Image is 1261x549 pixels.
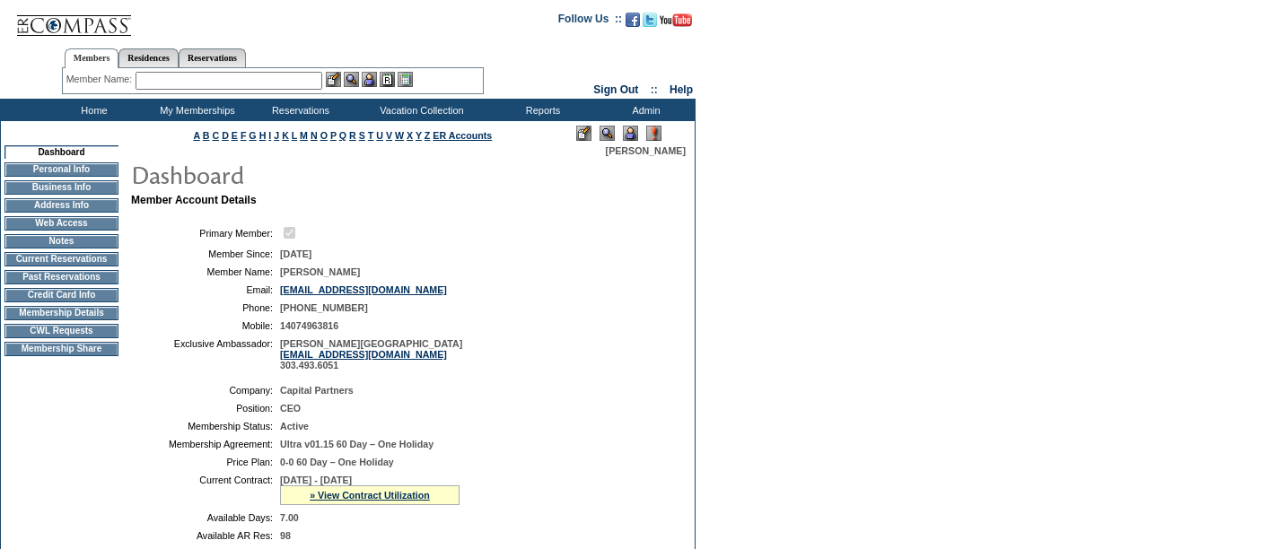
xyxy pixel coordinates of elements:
a: Help [670,83,693,96]
td: Membership Details [4,306,118,320]
a: P [330,130,337,141]
td: Admin [592,99,696,121]
td: Credit Card Info [4,288,118,302]
a: M [300,130,308,141]
a: X [407,130,413,141]
td: Membership Status: [138,421,273,431]
td: Past Reservations [4,270,118,284]
a: C [212,130,219,141]
a: N [311,130,318,141]
a: U [376,130,383,141]
a: [EMAIL_ADDRESS][DOMAIN_NAME] [280,349,447,360]
td: Membership Agreement: [138,439,273,449]
a: O [320,130,328,141]
td: Phone: [138,302,273,313]
a: K [282,130,289,141]
img: Become our fan on Facebook [626,13,640,27]
span: :: [651,83,658,96]
a: Become our fan on Facebook [626,18,640,29]
a: Sign Out [593,83,638,96]
td: Home [40,99,144,121]
td: Current Contract: [138,475,273,505]
a: Y [416,130,422,141]
span: 98 [280,530,291,541]
span: [PERSON_NAME] [606,145,686,156]
a: T [368,130,374,141]
td: Available AR Res: [138,530,273,541]
img: Impersonate [362,72,377,87]
td: Web Access [4,216,118,231]
img: b_edit.gif [326,72,341,87]
span: Active [280,421,309,431]
a: I [268,130,271,141]
a: L [292,130,297,141]
a: B [203,130,210,141]
td: Company: [138,385,273,396]
img: Log Concern/Member Elevation [646,126,661,141]
a: E [232,130,238,141]
td: Email: [138,284,273,295]
td: Business Info [4,180,118,195]
td: Available Days: [138,512,273,523]
span: 0-0 60 Day – One Holiday [280,457,394,467]
td: Member Since: [138,248,273,259]
span: [PERSON_NAME] [280,266,360,277]
span: 7.00 [280,512,299,523]
img: pgTtlDashboard.gif [130,156,489,192]
a: V [386,130,392,141]
td: Member Name: [138,266,273,277]
a: Reservations [179,48,246,67]
a: Subscribe to our YouTube Channel [660,18,692,29]
img: View Mode [600,126,615,141]
a: R [349,130,356,141]
span: [DATE] - [DATE] [280,475,352,485]
div: Member Name: [66,72,136,87]
a: ER Accounts [433,130,492,141]
a: S [359,130,365,141]
a: G [249,130,256,141]
td: Exclusive Ambassador: [138,338,273,370]
a: W [395,130,404,141]
span: [PHONE_NUMBER] [280,302,368,313]
td: Follow Us :: [558,11,622,32]
a: Residences [118,48,179,67]
td: Notes [4,234,118,248]
td: Address Info [4,198,118,213]
td: Price Plan: [138,457,273,467]
td: Mobile: [138,320,273,331]
b: Member Account Details [131,194,257,206]
a: » View Contract Utilization [310,490,430,501]
a: J [274,130,279,141]
td: My Memberships [144,99,247,121]
td: Position: [138,403,273,414]
span: [PERSON_NAME][GEOGRAPHIC_DATA] 303.493.6051 [280,338,462,370]
td: Membership Share [4,342,118,356]
a: [EMAIL_ADDRESS][DOMAIN_NAME] [280,284,447,295]
a: D [222,130,229,141]
td: Reservations [247,99,350,121]
td: Primary Member: [138,224,273,241]
a: H [259,130,267,141]
td: Reports [489,99,592,121]
td: Dashboard [4,145,118,159]
img: Edit Mode [576,126,591,141]
span: 14074963816 [280,320,338,331]
span: CEO [280,403,301,414]
img: Reservations [380,72,395,87]
img: Subscribe to our YouTube Channel [660,13,692,27]
img: Impersonate [623,126,638,141]
a: Follow us on Twitter [643,18,657,29]
img: b_calculator.gif [398,72,413,87]
td: Vacation Collection [350,99,489,121]
a: A [194,130,200,141]
td: Personal Info [4,162,118,177]
a: Members [65,48,119,68]
td: Current Reservations [4,252,118,266]
a: Z [425,130,431,141]
span: Capital Partners [280,385,354,396]
img: Follow us on Twitter [643,13,657,27]
a: F [241,130,247,141]
span: Ultra v01.15 60 Day – One Holiday [280,439,433,449]
td: CWL Requests [4,324,118,338]
img: View [344,72,359,87]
